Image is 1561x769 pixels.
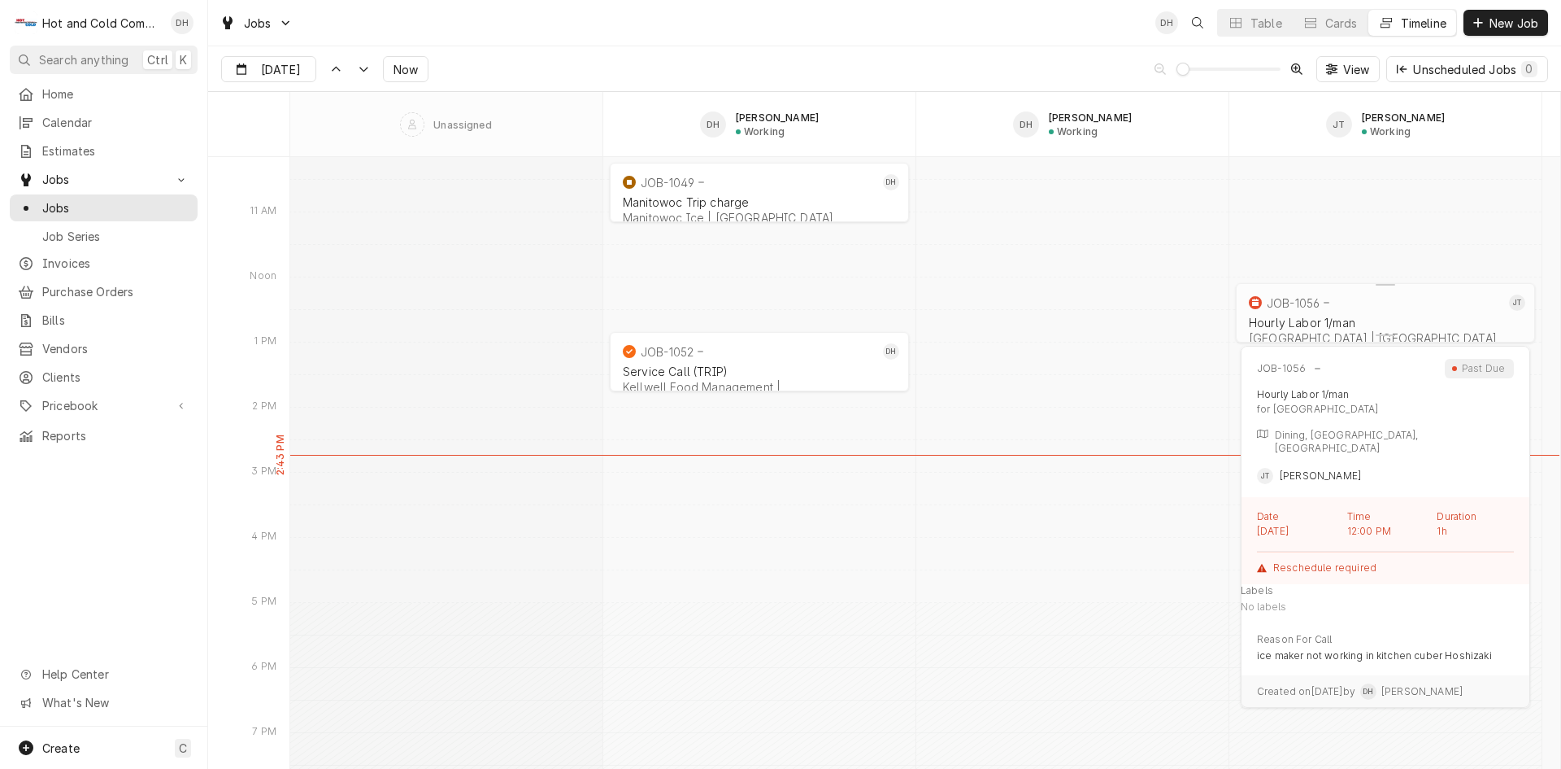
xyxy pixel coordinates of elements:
[42,142,189,159] span: Estimates
[1057,125,1098,138] div: Working
[1273,561,1376,575] span: Reschedule required
[433,119,492,131] div: Unassigned
[10,307,198,334] a: Bills
[42,312,189,329] span: Bills
[1249,316,1522,330] div: Hourly Labor 1/man
[1325,15,1358,32] div: Cards
[243,660,285,678] div: 6 PM
[290,92,1542,157] div: SPACE for context menu
[244,400,285,417] div: 2 PM
[10,223,198,250] a: Job Series
[1257,510,1280,523] p: Date
[1316,56,1381,82] button: View
[1013,111,1039,138] div: David Harris's Avatar
[1257,388,1349,401] div: Hourly Labor 1/man
[1267,296,1320,310] div: JOB-1056
[700,111,726,138] div: DH
[1275,429,1515,455] p: Dining, [GEOGRAPHIC_DATA], [GEOGRAPHIC_DATA]
[1347,510,1372,523] p: Time
[883,343,899,360] div: DH
[1509,295,1525,311] div: Jason Thomason's Avatar
[241,204,285,222] div: 11 AM
[1340,61,1373,78] span: View
[221,56,316,82] button: [DATE]
[10,250,198,277] a: Invoices
[15,11,37,34] div: H
[1326,111,1352,138] div: Jason Thomason's Avatar
[10,81,198,107] a: Home
[1257,685,1355,698] span: Created on [DATE] by
[42,741,80,755] span: Create
[42,171,165,188] span: Jobs
[390,61,421,78] span: Now
[1437,525,1446,538] p: 1h
[10,138,198,164] a: Estimates
[1413,61,1537,78] div: Unscheduled Jobs
[10,422,198,449] a: Reports
[147,51,168,68] span: Ctrl
[42,85,189,103] span: Home
[1347,525,1391,538] p: 12:00 PM
[1437,510,1476,523] p: Duration
[10,689,198,716] a: Go to What's New
[1381,685,1463,698] span: [PERSON_NAME]
[1459,362,1507,375] div: Past Due
[1250,15,1282,32] div: Table
[1049,111,1132,124] div: [PERSON_NAME]
[1241,601,1286,620] span: No labels
[42,666,188,683] span: Help Center
[1257,649,1492,662] p: ice maker not working in kitchen cuber Hoshizaki
[10,392,198,419] a: Go to Pricebook
[244,725,285,743] div: 7 PM
[1401,15,1446,32] div: Timeline
[171,11,193,34] div: DH
[623,365,896,378] div: Service Call (TRIP)
[1362,111,1445,124] div: [PERSON_NAME]
[10,661,198,688] a: Go to Help Center
[271,432,289,478] label: 2:43 PM
[42,15,162,32] div: Hot and Cold Commercial Kitchens, Inc.
[1257,468,1273,484] div: Jason Thomason's Avatar
[42,199,189,216] span: Jobs
[244,15,272,32] span: Jobs
[42,427,189,444] span: Reports
[15,11,37,34] div: Hot and Cold Commercial Kitchens, Inc.'s Avatar
[42,397,165,414] span: Pricebook
[42,255,189,272] span: Invoices
[10,166,198,193] a: Go to Jobs
[10,109,198,136] a: Calendar
[171,11,193,34] div: Daryl Harris's Avatar
[1155,11,1178,34] div: Daryl Harris's Avatar
[744,125,785,138] div: Working
[42,340,189,357] span: Vendors
[1370,125,1411,138] div: Working
[1280,470,1361,482] span: [PERSON_NAME]
[1257,403,1514,416] div: for [GEOGRAPHIC_DATA]
[1386,56,1548,82] button: Unscheduled Jobs0
[1463,10,1548,36] button: New Job
[1257,468,1273,484] div: JT
[700,111,726,138] div: Daryl Harris's Avatar
[1360,684,1376,700] div: Daryl Harris's Avatar
[1013,111,1039,138] div: DH
[42,369,189,386] span: Clients
[241,269,285,287] div: Noon
[1257,362,1306,375] div: JOB-1056
[1524,60,1534,77] div: 0
[1486,15,1541,32] span: New Job
[1155,11,1178,34] div: DH
[10,194,198,221] a: Jobs
[1360,684,1376,700] div: DH
[10,364,198,391] a: Clients
[42,114,189,131] span: Calendar
[179,740,187,757] span: C
[1509,295,1525,311] div: JT
[736,111,819,124] div: [PERSON_NAME]
[243,530,285,548] div: 4 PM
[246,334,285,352] div: 1 PM
[10,46,198,74] button: Search anythingCtrlK
[42,694,188,711] span: What's New
[243,595,285,613] div: 5 PM
[641,176,694,190] div: JOB-1049
[42,283,189,300] span: Purchase Orders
